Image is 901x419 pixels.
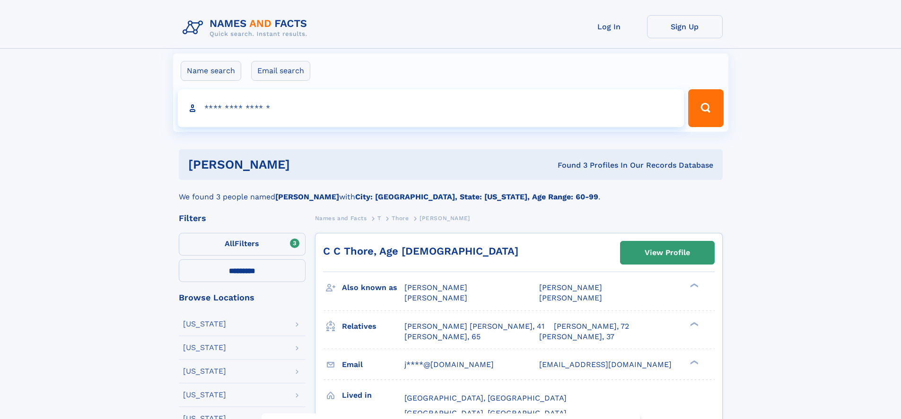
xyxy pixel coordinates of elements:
[571,15,647,38] a: Log In
[179,15,315,41] img: Logo Names and Facts
[688,89,723,127] button: Search Button
[181,61,241,81] label: Name search
[342,280,404,296] h3: Also known as
[179,180,723,203] div: We found 3 people named with .
[539,332,614,342] a: [PERSON_NAME], 37
[377,215,381,222] span: T
[539,283,602,292] span: [PERSON_NAME]
[251,61,310,81] label: Email search
[183,391,226,399] div: [US_STATE]
[183,344,226,351] div: [US_STATE]
[688,282,699,289] div: ❯
[188,159,424,171] h1: [PERSON_NAME]
[179,233,306,256] label: Filters
[404,283,467,292] span: [PERSON_NAME]
[424,160,713,171] div: Found 3 Profiles In Our Records Database
[183,320,226,328] div: [US_STATE]
[342,318,404,334] h3: Relatives
[323,245,518,257] a: C C Thore, Age [DEMOGRAPHIC_DATA]
[183,368,226,375] div: [US_STATE]
[355,192,598,201] b: City: [GEOGRAPHIC_DATA], State: [US_STATE], Age Range: 60-99
[179,293,306,302] div: Browse Locations
[225,239,235,248] span: All
[647,15,723,38] a: Sign Up
[404,409,567,418] span: [GEOGRAPHIC_DATA], [GEOGRAPHIC_DATA]
[342,357,404,373] h3: Email
[688,321,699,327] div: ❯
[392,215,409,222] span: Thore
[404,332,481,342] a: [PERSON_NAME], 65
[342,387,404,403] h3: Lived in
[179,214,306,222] div: Filters
[275,192,339,201] b: [PERSON_NAME]
[404,393,567,402] span: [GEOGRAPHIC_DATA], [GEOGRAPHIC_DATA]
[539,360,672,369] span: [EMAIL_ADDRESS][DOMAIN_NAME]
[688,359,699,365] div: ❯
[315,212,367,224] a: Names and Facts
[404,293,467,302] span: [PERSON_NAME]
[392,212,409,224] a: Thore
[621,241,714,264] a: View Profile
[404,321,544,332] a: [PERSON_NAME] [PERSON_NAME], 41
[178,89,684,127] input: search input
[645,242,690,264] div: View Profile
[554,321,629,332] a: [PERSON_NAME], 72
[539,293,602,302] span: [PERSON_NAME]
[420,215,470,222] span: [PERSON_NAME]
[377,212,381,224] a: T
